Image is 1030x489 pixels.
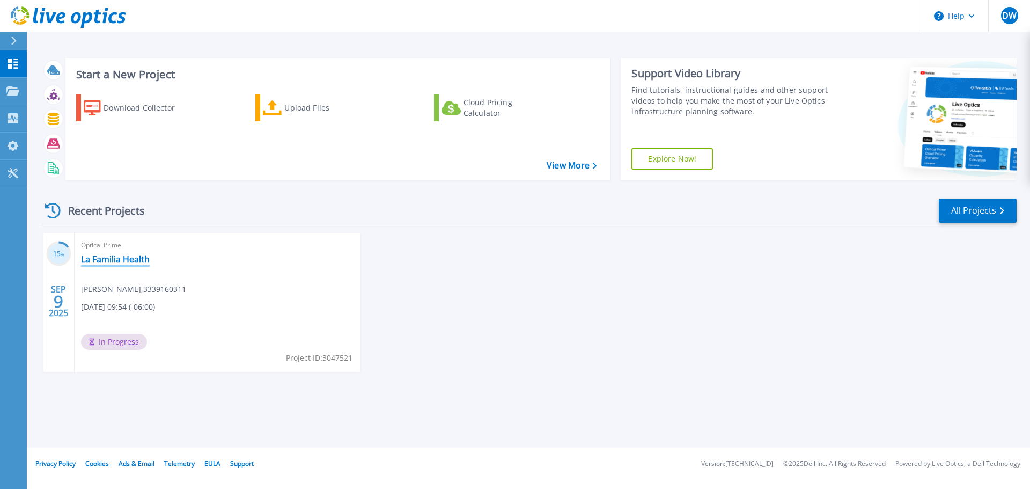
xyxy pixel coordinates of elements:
[783,461,886,468] li: © 2025 Dell Inc. All Rights Reserved
[35,459,76,468] a: Privacy Policy
[631,67,833,81] div: Support Video Library
[81,334,147,350] span: In Progress
[255,94,375,121] a: Upload Files
[284,97,370,119] div: Upload Files
[81,301,155,313] span: [DATE] 09:54 (-06:00)
[939,199,1017,223] a: All Projects
[204,459,220,468] a: EULA
[1002,11,1017,20] span: DW
[104,97,189,119] div: Download Collector
[464,97,549,119] div: Cloud Pricing Calculator
[76,69,597,81] h3: Start a New Project
[76,94,196,121] a: Download Collector
[81,239,354,251] span: Optical Prime
[286,352,352,364] span: Project ID: 3047521
[81,283,186,295] span: [PERSON_NAME] , 3339160311
[547,160,597,171] a: View More
[895,461,1020,468] li: Powered by Live Optics, a Dell Technology
[54,297,63,306] span: 9
[85,459,109,468] a: Cookies
[48,282,69,321] div: SEP 2025
[434,94,554,121] a: Cloud Pricing Calculator
[41,198,159,224] div: Recent Projects
[230,459,254,468] a: Support
[46,248,71,260] h3: 15
[631,85,833,117] div: Find tutorials, instructional guides and other support videos to help you make the most of your L...
[81,254,150,265] a: La Familia Health
[61,251,64,257] span: %
[164,459,195,468] a: Telemetry
[631,148,713,170] a: Explore Now!
[701,461,774,468] li: Version: [TECHNICAL_ID]
[119,459,154,468] a: Ads & Email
